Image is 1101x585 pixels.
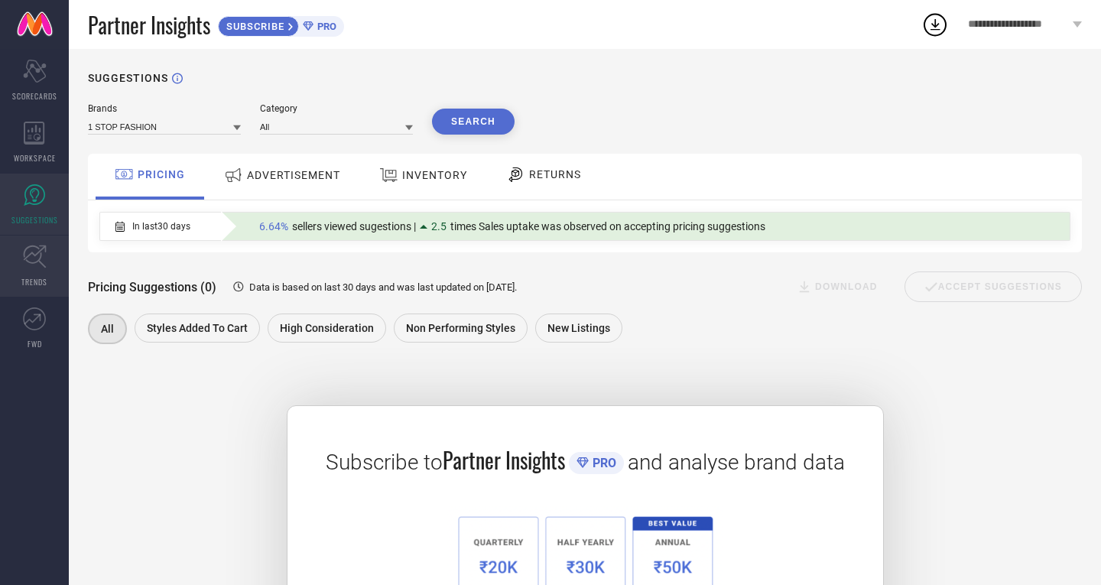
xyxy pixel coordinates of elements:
h1: SUGGESTIONS [88,72,168,84]
button: Search [432,109,515,135]
span: sellers viewed sugestions | [292,220,416,232]
div: Category [260,103,413,114]
div: Percentage of sellers who have viewed suggestions for the current Insight Type [252,216,773,236]
span: High Consideration [280,322,374,334]
span: Partner Insights [88,9,210,41]
span: All [101,323,114,335]
span: 6.64% [259,220,288,232]
span: PRICING [138,168,185,180]
span: In last 30 days [132,221,190,232]
span: PRO [313,21,336,32]
span: SCORECARDS [12,90,57,102]
span: Non Performing Styles [406,322,515,334]
span: Styles Added To Cart [147,322,248,334]
span: 2.5 [431,220,447,232]
span: WORKSPACE [14,152,56,164]
div: Brands [88,103,241,114]
span: New Listings [547,322,610,334]
span: RETURNS [529,168,581,180]
span: Subscribe to [326,450,443,475]
div: Open download list [921,11,949,38]
span: SUBSCRIBE [219,21,288,32]
span: Partner Insights [443,444,565,476]
span: ADVERTISEMENT [247,169,340,181]
a: SUBSCRIBEPRO [218,12,344,37]
span: and analyse brand data [628,450,845,475]
span: Pricing Suggestions (0) [88,280,216,294]
span: FWD [28,338,42,349]
div: Accept Suggestions [905,271,1082,302]
span: PRO [589,456,616,470]
span: TRENDS [21,276,47,288]
span: times Sales uptake was observed on accepting pricing suggestions [450,220,765,232]
span: SUGGESTIONS [11,214,58,226]
span: Data is based on last 30 days and was last updated on [DATE] . [249,281,517,293]
span: INVENTORY [402,169,467,181]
